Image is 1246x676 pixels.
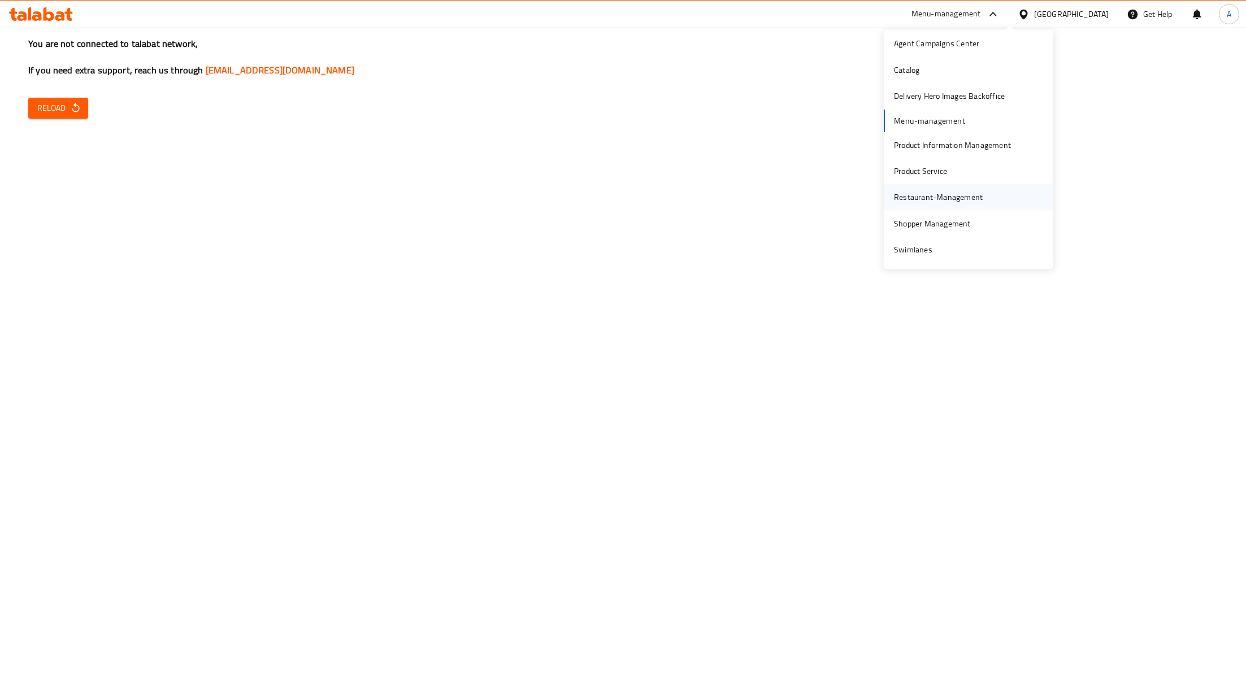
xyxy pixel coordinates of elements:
span: A [1227,8,1231,20]
div: Catalog [894,63,919,76]
div: Delivery Hero Images Backoffice [894,90,1005,102]
div: Product Service [894,165,947,177]
h3: You are not connected to talabat network, If you need extra support, reach us through [28,37,1218,77]
div: [GEOGRAPHIC_DATA] [1034,8,1109,20]
div: Menu-management [911,7,981,21]
div: Agent Campaigns Center [894,37,979,50]
a: [EMAIL_ADDRESS][DOMAIN_NAME] [206,62,354,78]
div: Product Information Management [894,138,1011,151]
div: Restaurant-Management [894,191,983,203]
div: Swimlanes [894,243,932,256]
button: Reload [28,98,88,119]
div: Shopper Management [894,217,971,229]
span: Reload [37,101,79,115]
